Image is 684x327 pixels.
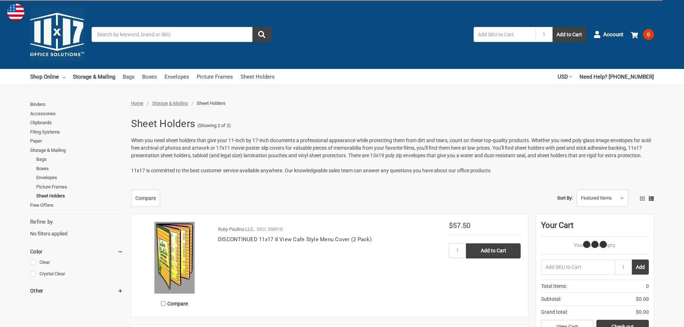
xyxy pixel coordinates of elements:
[541,282,567,290] span: Total Items:
[557,193,573,204] label: Sort By:
[30,69,65,85] a: Shop Online
[646,282,649,290] span: 0
[449,221,470,230] span: $57.50
[131,101,143,106] a: Home
[131,115,195,133] h1: Sheet Holders
[474,27,535,42] input: Add SKU to Cart
[594,25,623,44] a: Account
[36,182,123,192] a: Picture Frames
[131,137,652,158] span: When you need sheet holders that give your 11-inch by 17-inch documents a professional appearance...
[30,218,123,237] div: No filters applied
[541,295,561,303] span: Subtotal:
[131,190,160,207] a: Compare
[218,226,254,233] p: Ruby Paulina LLC.
[30,286,123,295] h5: Other
[7,4,24,21] img: duty and tax information for United States
[30,258,123,267] a: Clear
[30,8,84,61] img: 11x17.com
[30,127,123,137] a: Filing Systems
[541,242,649,249] p: Your Cart Is Empty.
[197,101,225,106] span: Sheet Holders
[73,69,115,85] a: Storage & Mailing
[30,118,123,127] a: Clipboards
[36,155,123,164] a: Bags
[164,69,189,85] a: Envelopes
[36,164,123,173] a: Boxes
[553,27,586,42] button: Add to Cart
[541,260,615,275] input: Add SKU to Cart
[257,226,283,233] p: SKU: 558918
[636,295,649,303] span: $0.00
[197,69,233,85] a: Picture Frames
[30,136,123,146] a: Paper
[30,146,123,155] a: Storage & Mailing
[241,69,275,85] a: Sheet Holders
[123,69,135,85] a: Bags
[131,168,492,173] span: 11x17 is committed to the best customer service available anywhere. Our knowledgeable sales team ...
[632,260,649,275] button: Add
[30,109,123,118] a: Accessories
[631,25,654,44] a: 0
[30,218,123,226] h5: Refine by
[541,308,568,316] span: Grand total:
[30,247,123,256] h5: Color
[92,27,271,42] input: Search by keyword, brand or SKU
[30,201,123,210] a: Free Offers
[139,222,210,294] img: 11x17 8 View Cafe Style Menu Cover (2 Pack)
[139,298,210,309] label: Compare
[625,308,684,327] iframe: Google Customer Reviews
[466,243,521,258] input: Add to Cart
[541,219,649,237] div: Your Cart
[142,69,157,85] a: Boxes
[152,101,188,106] a: Storage & Mailing
[603,31,623,39] span: Account
[643,29,654,40] span: 0
[161,301,166,306] input: Compare
[197,122,231,129] span: (Showing 2 of 2)
[30,269,123,279] a: Crystal Clear
[558,69,572,85] a: USD
[36,173,123,182] a: Envelopes
[36,191,123,201] a: Sheet Holders
[218,236,372,243] a: DISCONTINUED 11x17 8 View Cafe Style Menu Cover (2 Pack)
[580,69,654,85] a: Need Help? [PHONE_NUMBER]
[30,100,123,109] a: Binders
